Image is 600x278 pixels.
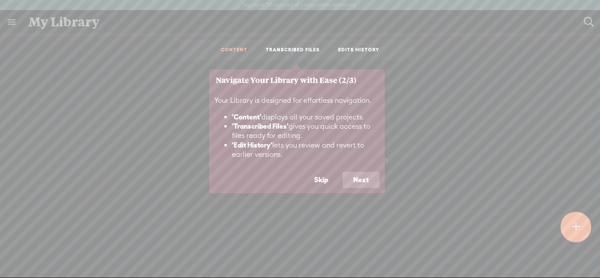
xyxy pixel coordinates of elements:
[221,47,247,54] a: CONTENT
[232,122,289,130] b: 'Transcribed Files'
[232,113,261,121] b: 'Content'
[232,112,380,122] li: displays all your saved projects.
[343,172,380,188] button: Next
[304,172,339,188] button: Skip
[232,141,380,159] li: lets you review and revert to earlier versions.
[338,47,380,54] a: EDITS HISTORY
[216,76,378,84] h3: Navigate Your Library with Ease (2/3)
[232,141,272,149] b: 'Edit History'
[266,47,320,54] a: TRANSCRIBED FILES
[209,91,385,172] div: Your Library is designed for effortless navigation.
[232,122,380,141] li: gives you quick access to files ready for editing.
